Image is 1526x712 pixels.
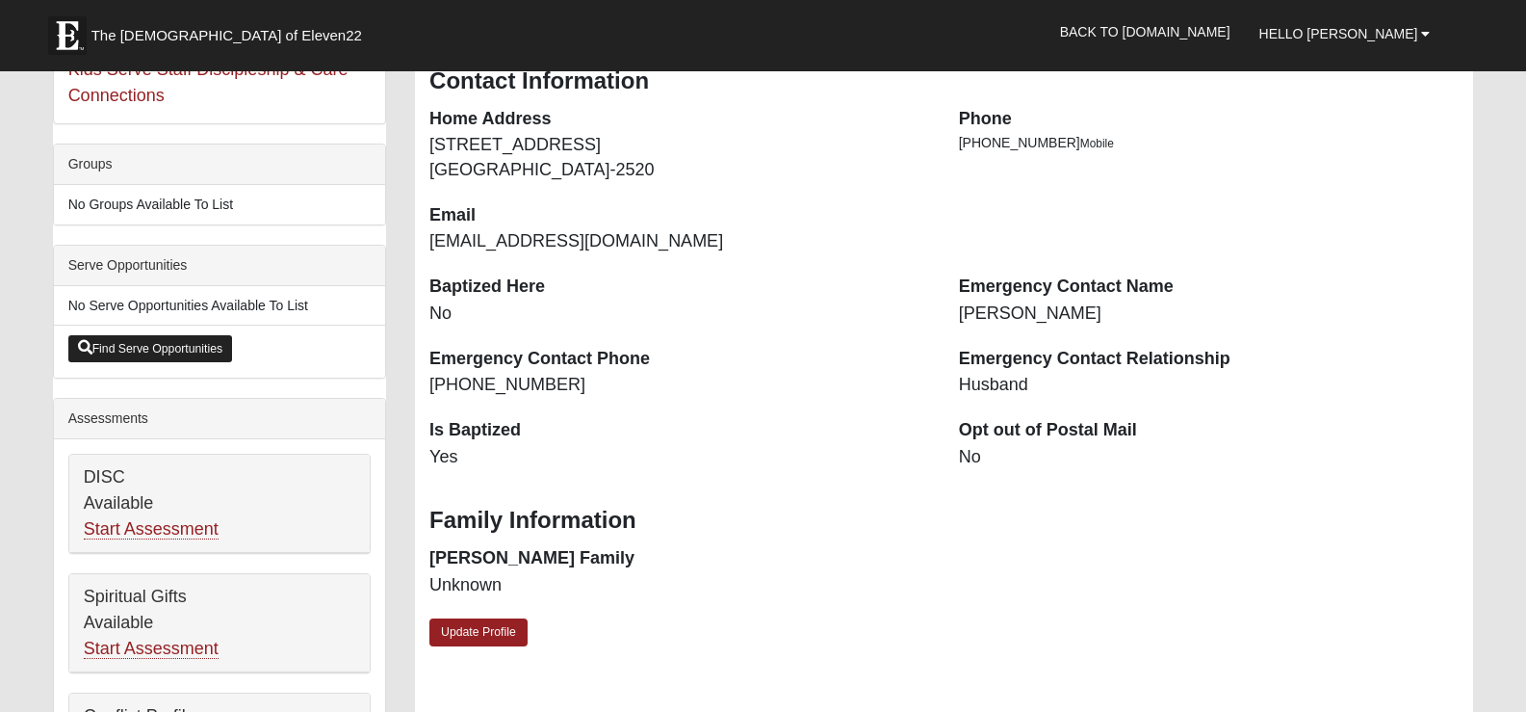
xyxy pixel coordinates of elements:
dd: No [429,302,930,327]
a: Start Assessment [84,639,219,659]
span: The [DEMOGRAPHIC_DATA] of Eleven22 [91,26,362,45]
span: Mobile [1080,137,1114,150]
img: Eleven22 logo [48,16,87,55]
a: The [DEMOGRAPHIC_DATA] of Eleven22 [39,7,424,55]
a: Start Assessment [84,519,219,540]
h3: Family Information [429,507,1459,535]
dd: [STREET_ADDRESS] [GEOGRAPHIC_DATA]-2520 [429,133,930,182]
li: [PHONE_NUMBER] [959,133,1460,153]
a: Hello [PERSON_NAME] [1245,10,1445,58]
div: Serve Opportunities [54,246,385,286]
dd: Husband [959,373,1460,398]
span: Hello [PERSON_NAME] [1259,26,1418,41]
dt: Home Address [429,107,930,132]
dt: [PERSON_NAME] Family [429,546,930,571]
dt: Is Baptized [429,418,930,443]
a: Update Profile [429,619,528,646]
div: DISC Available [69,455,370,553]
h3: Contact Information [429,67,1459,95]
div: Spiritual Gifts Available [69,574,370,672]
dt: Emergency Contact Relationship [959,347,1460,372]
a: Back to [DOMAIN_NAME] [1046,8,1245,56]
dd: [EMAIL_ADDRESS][DOMAIN_NAME] [429,229,930,254]
dt: Baptized Here [429,275,930,300]
div: Assessments [54,399,385,439]
li: No Groups Available To List [54,185,385,224]
dd: Yes [429,445,930,470]
dd: Unknown [429,573,930,598]
dt: Emergency Contact Phone [429,347,930,372]
div: Groups [54,145,385,185]
li: No Serve Opportunities Available To List [54,286,385,326]
dt: Opt out of Postal Mail [959,418,1460,443]
dd: [PERSON_NAME] [959,302,1460,327]
dt: Emergency Contact Name [959,275,1460,300]
a: Find Serve Opportunities [68,335,233,362]
dt: Phone [959,107,1460,132]
dd: No [959,445,1460,470]
dt: Email [429,203,930,228]
dd: [PHONE_NUMBER] [429,373,930,398]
